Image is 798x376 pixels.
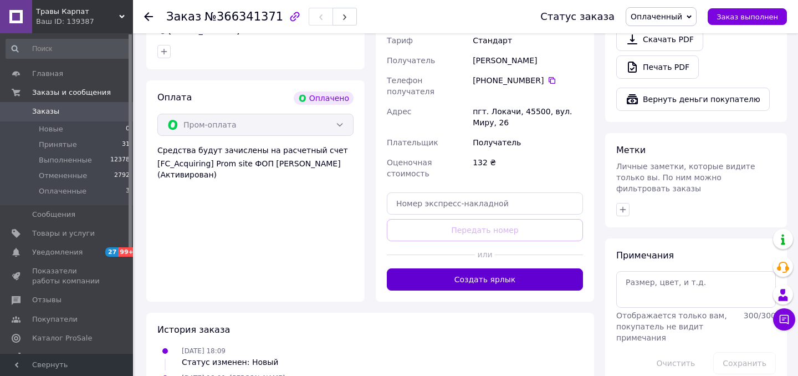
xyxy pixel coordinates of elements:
span: Оплата [157,92,192,103]
button: Вернуть деньги покупателю [616,88,770,111]
div: Вернуться назад [144,11,153,22]
span: Главная [32,69,63,79]
button: Создать ярлык [387,268,583,291]
span: [DATE] 18:09 [182,347,226,355]
span: Отмененные [39,171,87,181]
span: Сообщения [32,210,75,220]
span: Заказы и сообщения [32,88,111,98]
div: Оплачено [294,92,354,105]
span: 12378 [110,155,130,165]
span: Примечания [616,250,674,261]
span: Выполненные [39,155,92,165]
span: 0 [126,124,130,134]
span: 2792 [114,171,130,181]
span: Каталог ProSale [32,333,92,343]
span: 31 [122,140,130,150]
span: Уведомления [32,247,83,257]
div: Стандарт [470,31,585,50]
button: Заказ выполнен [708,8,787,25]
div: пгт. Локачи, 45500, вул. Миру, 26 [470,101,585,133]
span: 300 / 300 [744,311,776,320]
span: Новые [39,124,63,134]
span: Заказы [32,106,59,116]
span: №366341371 [204,10,283,23]
span: Оплаченный [631,12,682,21]
span: Личные заметки, которые видите только вы. По ним можно фильтровать заказы [616,162,755,193]
span: Адрес [387,107,411,116]
span: Метки [616,145,646,155]
span: Покупатели [32,314,78,324]
input: Поиск [6,39,131,59]
div: Средства будут зачислены на расчетный счет [157,145,354,180]
a: Печать PDF [616,55,699,79]
span: Товары и услуги [32,228,95,238]
span: Отзывы [32,295,62,305]
span: Оплаченные [39,186,86,196]
div: Статус изменен: Новый [182,357,278,368]
div: [PHONE_NUMBER] [473,75,583,86]
span: Принятые [39,140,77,150]
button: Чат с покупателем [773,308,795,331]
div: [FC_Acquiring] Prom site ФОП [PERSON_NAME] (Активирован) [157,158,354,180]
span: Получатель [387,56,435,65]
div: Получатель [470,133,585,153]
span: Травы Карпат [36,7,119,17]
span: Отображается только вам, покупатель не видит примечания [616,311,727,342]
span: Заказ выполнен [717,13,778,21]
div: Статус заказа [540,11,615,22]
span: 3 [126,186,130,196]
span: Оценочная стоимость [387,158,432,178]
div: Ваш ID: 139387 [36,17,133,27]
a: Скачать PDF [616,28,703,51]
div: 132 ₴ [470,153,585,184]
span: 27 [105,247,118,257]
input: Номер экспресс-накладной [387,192,583,215]
span: Плательщик [387,138,438,147]
span: Аналитика [32,352,73,362]
span: История заказа [157,324,230,335]
span: Тариф [387,36,413,45]
span: Показатели работы компании [32,266,103,286]
div: [PERSON_NAME] [470,50,585,70]
span: или [475,249,494,260]
span: Телефон получателя [387,76,434,96]
span: Заказ [166,10,201,23]
span: 99+ [118,247,136,257]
